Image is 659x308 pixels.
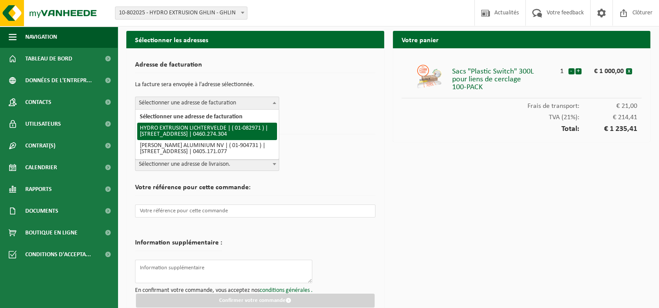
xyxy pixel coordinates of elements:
[579,125,637,133] span: € 1 235,41
[137,111,277,123] li: Sélectionner une adresse de facturation
[135,288,375,294] p: En confirmant votre commande, vous acceptez nos
[25,157,57,178] span: Calendrier
[137,140,277,157] li: [PERSON_NAME] ALUMINIUM NV | ( 01-904731 ) | [STREET_ADDRESS] | 0405.171.077
[402,121,642,133] div: Total:
[126,31,384,48] h2: Sélectionner les adresses
[136,294,375,308] button: Confirmer votre commande
[137,123,277,140] li: HYDRO EXTRUSION LICHTERVELDE | ( 01-082971 ) | [STREET_ADDRESS] | 0460.274.304
[25,178,52,200] span: Rapports
[579,103,637,110] span: € 21,00
[25,26,57,48] span: Navigation
[25,70,92,91] span: Données de l'entrepr...
[115,7,247,19] span: 10-802025 - HYDRO EXTRUSION GHLIN - GHLIN
[260,287,313,294] a: conditions générales .
[25,135,55,157] span: Contrat(s)
[575,68,581,74] button: +
[135,239,222,251] h2: Information supplémentaire :
[626,68,632,74] button: x
[25,222,78,244] span: Boutique en ligne
[135,61,375,73] h2: Adresse de facturation
[25,91,51,113] span: Contacts
[402,110,642,121] div: TVA (21%):
[591,64,626,75] div: € 1 000,00
[402,98,642,110] div: Frais de transport:
[135,184,375,196] h2: Votre référence pour cette commande:
[393,31,651,48] h2: Votre panier
[135,158,279,171] span: Sélectionner une adresse de livraison.
[135,77,375,92] p: La facture sera envoyée à l'adresse sélectionnée.
[25,48,72,70] span: Tableau de bord
[452,64,556,91] div: Sacs "Plastic Switch" 300L pour liens de cerclage 100-PACK
[25,200,58,222] span: Documents
[135,97,279,109] span: Sélectionner une adresse de facturation
[25,113,61,135] span: Utilisateurs
[135,204,375,218] input: Votre référence pour cette commande
[135,97,279,110] span: Sélectionner une adresse de facturation
[556,64,568,75] div: 1
[568,68,575,74] button: -
[115,7,247,20] span: 10-802025 - HYDRO EXTRUSION GHLIN - GHLIN
[416,64,442,90] img: 01-999954
[579,114,637,121] span: € 214,41
[25,244,91,265] span: Conditions d'accepta...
